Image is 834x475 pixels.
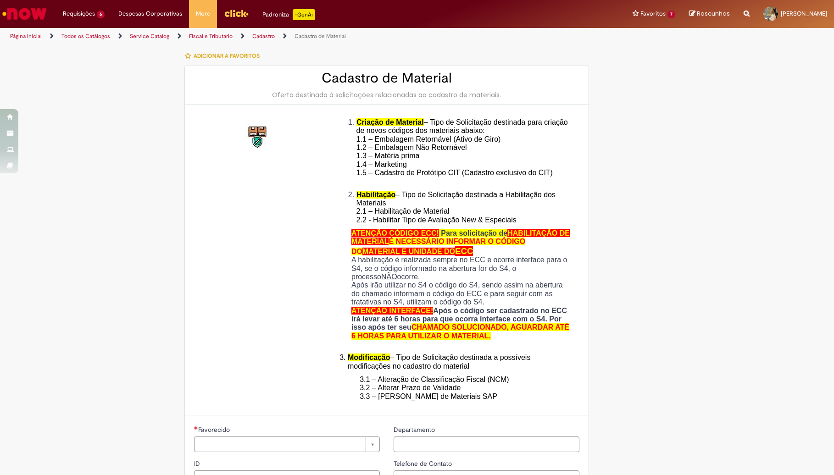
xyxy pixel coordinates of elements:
p: A habilitação é realizada sempre no ECC e ocorre interface para o S4, se o código informado na ab... [351,256,573,281]
a: Página inicial [10,33,42,40]
p: Após irão utilizar no S4 o código do S4, sendo assim na abertura do chamado informam o código do ... [351,281,573,306]
span: Necessários - Favorecido [198,425,232,434]
span: Despesas Corporativas [118,9,182,18]
div: Padroniza [262,9,315,20]
span: Departamento [394,425,437,434]
span: – Tipo de Solicitação destinada a Habilitação dos Materiais 2.1 – Habilitação de Material 2.2 - H... [356,191,556,224]
span: 3.1 – Alteração de Classificação Fiscal (NCM) 3.2 – Alterar Prazo de Validade 3.3 – [PERSON_NAME]... [360,376,509,400]
span: Telefone de Contato [394,459,454,468]
span: ID [194,459,202,468]
img: Cadastro de Material [244,123,273,152]
h2: Cadastro de Material [194,71,579,86]
span: Criação de Material [356,118,424,126]
span: É NECESSÁRIO INFORMAR O CÓDIGO DO [351,237,525,255]
span: Rascunhos [697,9,730,18]
li: – Tipo de Solicitação destinada a possíveis modificações no cadastro do material [348,353,573,370]
a: Limpar campo Favorecido [194,436,380,452]
span: 6 [97,11,105,18]
span: CHAMADO SOLUCIONADO, AGUARDAR ATÉ 6 HORAS PARA UTILIZAR O MATERIAL. [351,323,569,339]
u: NÃO [381,273,397,281]
a: Cadastro de Material [295,33,346,40]
a: Rascunhos [689,10,730,18]
a: Service Catalog [130,33,169,40]
input: Departamento [394,436,579,452]
span: Modificação [348,353,390,361]
span: Adicionar a Favoritos [194,52,260,60]
span: Favoritos [640,9,666,18]
span: ECC [455,246,473,256]
div: Oferta destinada à solicitações relacionadas ao cadastro de materiais. [194,90,579,99]
span: Requisições [63,9,95,18]
ul: Trilhas de página [7,28,549,45]
p: +GenAi [293,9,315,20]
span: Necessários [194,426,198,430]
span: 7 [667,11,675,18]
button: Adicionar a Favoritos [184,46,265,66]
span: [PERSON_NAME] [781,10,827,17]
span: Habilitação [356,191,395,199]
span: HABILITAÇÃO DE MATERIAL [351,229,570,245]
a: Cadastro [252,33,275,40]
img: ServiceNow [1,5,48,23]
span: More [196,9,210,18]
a: Todos os Catálogos [61,33,110,40]
span: Para solicitação de [441,229,507,237]
a: Fiscal e Tributário [189,33,233,40]
img: click_logo_yellow_360x200.png [224,6,249,20]
span: ATENÇÃO CÓDIGO ECC! [351,229,439,237]
span: MATERIAL E UNIDADE DO [362,248,455,255]
span: – Tipo de Solicitação destinada para criação de novos códigos dos materiais abaixo: 1.1 – Embalag... [356,118,568,185]
strong: Após o código ser cadastrado no ECC irá levar até 6 horas para que ocorra interface com o S4. Por... [351,307,569,340]
span: ATENÇÃO INTERFACE! [351,307,433,315]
